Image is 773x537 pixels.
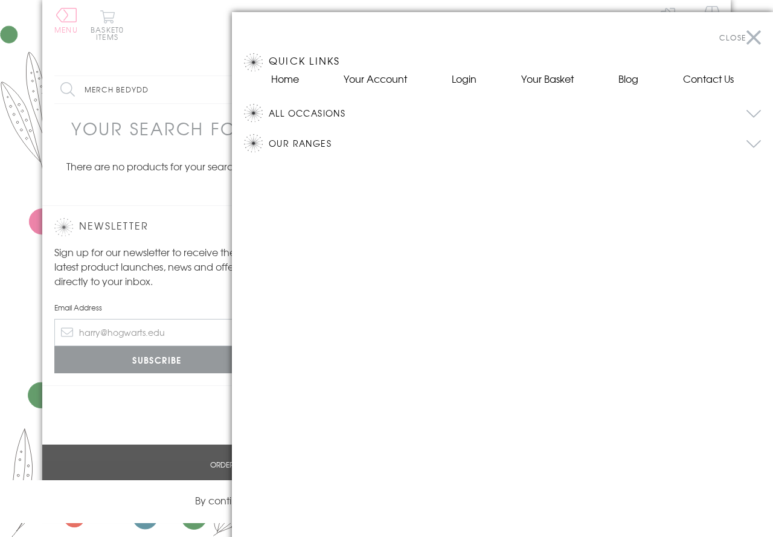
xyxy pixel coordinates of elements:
a: Login [452,71,476,86]
button: Close menu [719,24,761,51]
a: Your Basket [521,71,574,86]
button: All Occasions [269,104,761,122]
span: Close [719,32,746,43]
button: Our Ranges [269,134,761,152]
a: Your Account [344,71,407,86]
h3: Quick Links [244,53,761,71]
a: Home [271,71,299,86]
a: Blog [618,71,638,86]
a: Contact Us [683,71,734,86]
